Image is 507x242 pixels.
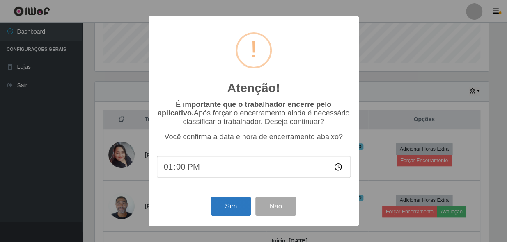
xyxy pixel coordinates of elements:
[157,133,351,141] p: Você confirma a data e hora de encerramento abaixo?
[255,197,296,216] button: Não
[158,100,331,117] b: É importante que o trabalhador encerre pelo aplicativo.
[157,100,351,126] p: Após forçar o encerramento ainda é necessário classificar o trabalhador. Deseja continuar?
[227,81,280,95] h2: Atenção!
[211,197,251,216] button: Sim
